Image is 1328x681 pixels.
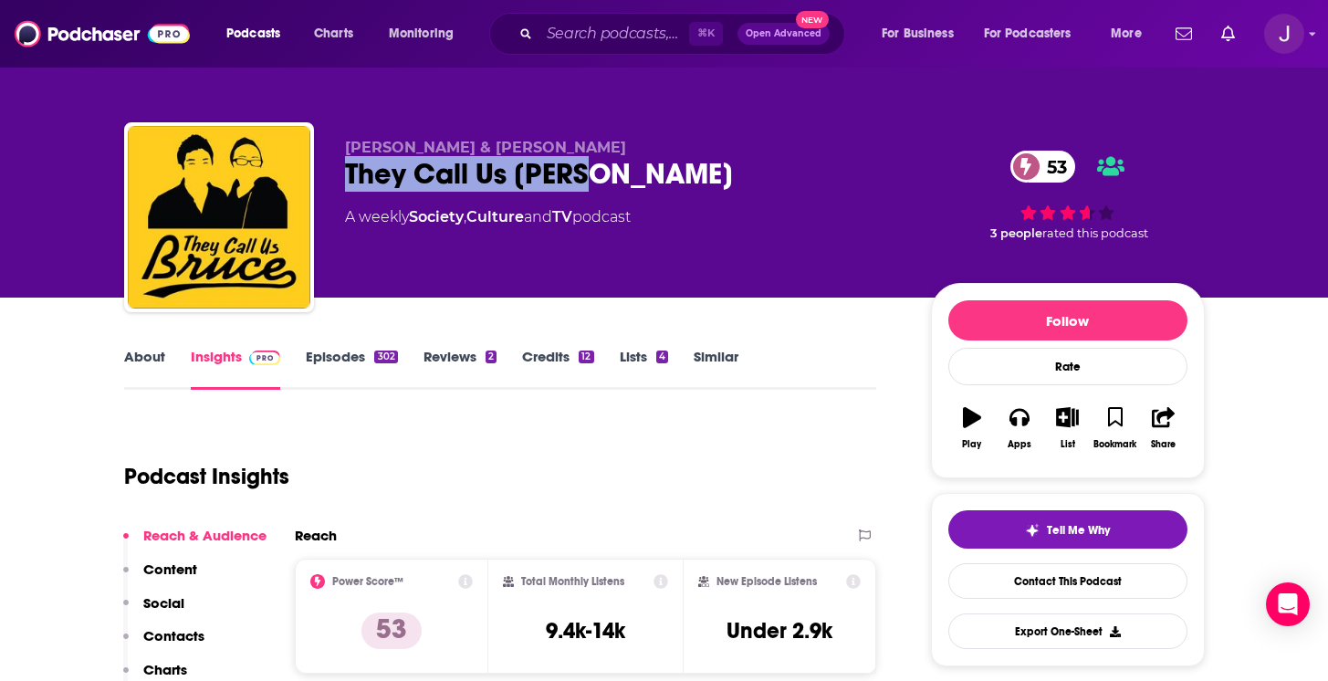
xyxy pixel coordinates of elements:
[552,208,572,225] a: TV
[1264,14,1304,54] img: User Profile
[314,21,353,47] span: Charts
[694,348,738,390] a: Similar
[143,561,197,578] p: Content
[546,617,625,644] h3: 9.4k-14k
[374,351,397,363] div: 302
[1043,395,1091,461] button: List
[990,226,1042,240] span: 3 people
[464,208,466,225] span: ,
[123,627,204,661] button: Contacts
[972,19,1098,48] button: open menu
[15,16,190,51] img: Podchaser - Follow, Share and Rate Podcasts
[214,19,304,48] button: open menu
[524,208,552,225] span: and
[345,139,626,156] span: [PERSON_NAME] & [PERSON_NAME]
[1266,582,1310,626] div: Open Intercom Messenger
[1025,523,1040,538] img: tell me why sparkle
[1151,439,1176,450] div: Share
[1092,395,1139,461] button: Bookmark
[727,617,832,644] h3: Under 2.9k
[1111,21,1142,47] span: More
[1008,439,1031,450] div: Apps
[869,19,977,48] button: open menu
[143,627,204,644] p: Contacts
[123,594,184,628] button: Social
[579,351,593,363] div: 12
[143,594,184,612] p: Social
[345,206,631,228] div: A weekly podcast
[124,463,289,490] h1: Podcast Insights
[389,21,454,47] span: Monitoring
[737,23,830,45] button: Open AdvancedNew
[466,208,524,225] a: Culture
[128,126,310,309] img: They Call Us Bruce
[1139,395,1187,461] button: Share
[361,613,422,649] p: 53
[1029,151,1076,183] span: 53
[656,351,668,363] div: 4
[1264,14,1304,54] button: Show profile menu
[689,22,723,46] span: ⌘ K
[948,300,1187,340] button: Follow
[948,395,996,461] button: Play
[948,563,1187,599] a: Contact This Podcast
[948,348,1187,385] div: Rate
[124,348,165,390] a: About
[409,208,464,225] a: Society
[191,348,281,390] a: InsightsPodchaser Pro
[620,348,668,390] a: Lists4
[1098,19,1165,48] button: open menu
[1264,14,1304,54] span: Logged in as josephpapapr
[996,395,1043,461] button: Apps
[948,613,1187,649] button: Export One-Sheet
[521,575,624,588] h2: Total Monthly Listens
[931,139,1205,252] div: 53 3 peoplerated this podcast
[1047,523,1110,538] span: Tell Me Why
[1010,151,1076,183] a: 53
[716,575,817,588] h2: New Episode Listens
[332,575,403,588] h2: Power Score™
[539,19,689,48] input: Search podcasts, credits, & more...
[226,21,280,47] span: Podcasts
[143,527,267,544] p: Reach & Audience
[423,348,497,390] a: Reviews2
[123,561,197,594] button: Content
[295,527,337,544] h2: Reach
[882,21,954,47] span: For Business
[486,351,497,363] div: 2
[1214,18,1242,49] a: Show notifications dropdown
[1042,226,1148,240] span: rated this podcast
[306,348,397,390] a: Episodes302
[746,29,821,38] span: Open Advanced
[123,527,267,561] button: Reach & Audience
[1061,439,1075,450] div: List
[948,510,1187,549] button: tell me why sparkleTell Me Why
[522,348,593,390] a: Credits12
[249,351,281,365] img: Podchaser Pro
[962,439,981,450] div: Play
[984,21,1072,47] span: For Podcasters
[1093,439,1136,450] div: Bookmark
[796,11,829,28] span: New
[143,661,187,678] p: Charts
[1168,18,1199,49] a: Show notifications dropdown
[376,19,477,48] button: open menu
[302,19,364,48] a: Charts
[507,13,863,55] div: Search podcasts, credits, & more...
